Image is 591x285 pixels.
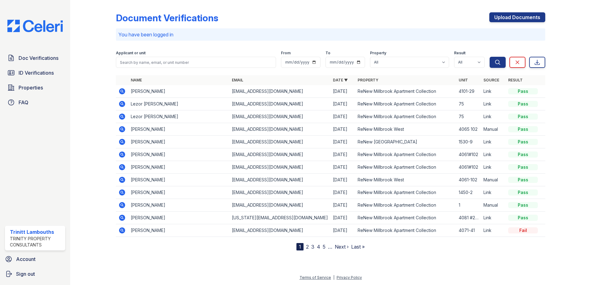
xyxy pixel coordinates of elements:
label: Property [370,51,386,56]
td: [EMAIL_ADDRESS][DOMAIN_NAME] [229,136,330,148]
td: ReNew [GEOGRAPHIC_DATA] [355,136,456,148]
div: 1 [296,243,304,250]
td: [PERSON_NAME] [128,148,229,161]
a: Next › [335,244,349,250]
td: [PERSON_NAME] [128,199,229,212]
td: ReNew Millbrook Apartment Collection [355,98,456,110]
td: Link [481,212,506,224]
td: ReNew Millbrook Apartment Collection [355,186,456,199]
div: Pass [508,114,538,120]
td: Lezor [PERSON_NAME] [128,98,229,110]
td: 4065 102 [456,123,481,136]
a: Unit [459,78,468,82]
td: 4061#102 [456,148,481,161]
span: Properties [19,84,43,91]
a: Name [131,78,142,82]
label: To [325,51,330,56]
div: Pass [508,177,538,183]
td: [EMAIL_ADDRESS][DOMAIN_NAME] [229,148,330,161]
td: Link [481,98,506,110]
td: [PERSON_NAME] [128,174,229,186]
td: [PERSON_NAME] [128,186,229,199]
td: [PERSON_NAME] [128,161,229,174]
td: Link [481,85,506,98]
img: CE_Logo_Blue-a8612792a0a2168367f1c8372b55b34899dd931a85d93a1a3d3e32e68fde9ad4.png [2,20,68,32]
div: Pass [508,139,538,145]
td: [PERSON_NAME] [128,123,229,136]
label: Applicant or unit [116,51,146,56]
td: [DATE] [330,85,355,98]
td: 1530-9 [456,136,481,148]
td: [DATE] [330,98,355,110]
td: [DATE] [330,136,355,148]
td: ReNew Millbrook Apartment Collection [355,161,456,174]
div: Pass [508,189,538,196]
td: [DATE] [330,174,355,186]
td: Link [481,148,506,161]
a: Sign out [2,268,68,280]
td: [EMAIL_ADDRESS][DOMAIN_NAME] [229,186,330,199]
td: [DATE] [330,123,355,136]
td: Link [481,161,506,174]
td: Link [481,110,506,123]
a: Doc Verifications [5,52,65,64]
td: [EMAIL_ADDRESS][DOMAIN_NAME] [229,110,330,123]
a: 4 [317,244,320,250]
span: ID Verifications [19,69,54,76]
a: Properties [5,81,65,94]
a: ID Verifications [5,67,65,79]
a: Email [232,78,243,82]
td: ReNew Millbrook Apartment Collection [355,85,456,98]
td: ReNew Millbrook Apartment Collection [355,148,456,161]
td: Link [481,186,506,199]
a: Source [483,78,499,82]
td: ReNew Millbrook West [355,123,456,136]
td: [US_STATE][EMAIL_ADDRESS][DOMAIN_NAME] [229,212,330,224]
span: FAQ [19,99,28,106]
a: Property [358,78,378,82]
td: [EMAIL_ADDRESS][DOMAIN_NAME] [229,174,330,186]
td: [DATE] [330,110,355,123]
div: Pass [508,101,538,107]
div: Pass [508,164,538,170]
td: [PERSON_NAME] [128,224,229,237]
td: ReNew Millbrook Apartment Collection [355,199,456,212]
span: Doc Verifications [19,54,58,62]
p: You have been logged in [118,31,543,38]
td: [DATE] [330,161,355,174]
div: | [333,275,334,280]
td: Lezor [PERSON_NAME] [128,110,229,123]
td: 75 [456,110,481,123]
span: Account [16,255,36,263]
td: 4071-41 [456,224,481,237]
label: Result [454,51,466,56]
a: 2 [306,244,309,250]
td: [EMAIL_ADDRESS][DOMAIN_NAME] [229,85,330,98]
td: Manual [481,174,506,186]
a: Privacy Policy [337,275,362,280]
td: 75 [456,98,481,110]
td: 4101-29 [456,85,481,98]
td: Link [481,136,506,148]
td: [DATE] [330,224,355,237]
td: [PERSON_NAME] [128,136,229,148]
div: Trinitt Lambouths [10,228,63,236]
td: [DATE] [330,148,355,161]
td: 1450-2 [456,186,481,199]
div: Pass [508,202,538,208]
div: Pass [508,151,538,158]
td: ReNew Millbrook West [355,174,456,186]
a: Terms of Service [300,275,331,280]
td: [DATE] [330,186,355,199]
div: Pass [508,215,538,221]
td: 4061-102 [456,174,481,186]
td: 4081 #204 [456,212,481,224]
a: 3 [311,244,314,250]
a: Last » [351,244,365,250]
input: Search by name, email, or unit number [116,57,276,68]
span: … [328,243,332,250]
a: Account [2,253,68,265]
span: Sign out [16,270,35,278]
a: Date ▼ [333,78,348,82]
